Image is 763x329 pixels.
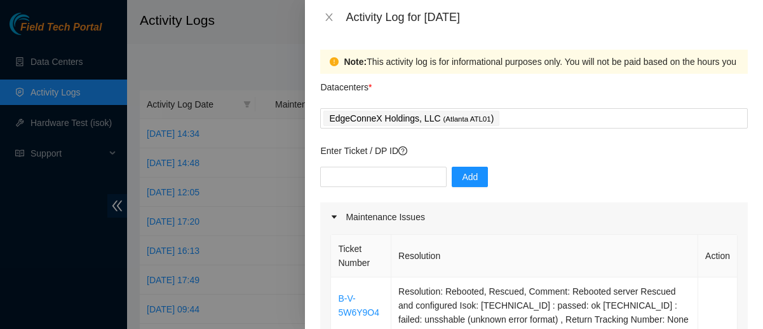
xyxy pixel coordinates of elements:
[344,55,367,69] strong: Note:
[320,74,372,94] p: Datacenters
[443,115,490,123] span: ( Atlanta ATL01
[320,144,748,158] p: Enter Ticket / DP ID
[331,235,391,277] th: Ticket Number
[398,146,407,155] span: question-circle
[338,293,379,318] a: B-V-5W6Y9O4
[320,11,338,24] button: Close
[330,57,339,66] span: exclamation-circle
[330,213,338,221] span: caret-right
[452,167,488,187] button: Add
[324,12,334,22] span: close
[346,10,748,24] div: Activity Log for [DATE]
[391,235,698,277] th: Resolution
[329,111,494,126] p: EdgeConneX Holdings, LLC )
[462,170,478,184] span: Add
[320,202,748,232] div: Maintenance Issues
[698,235,738,277] th: Action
